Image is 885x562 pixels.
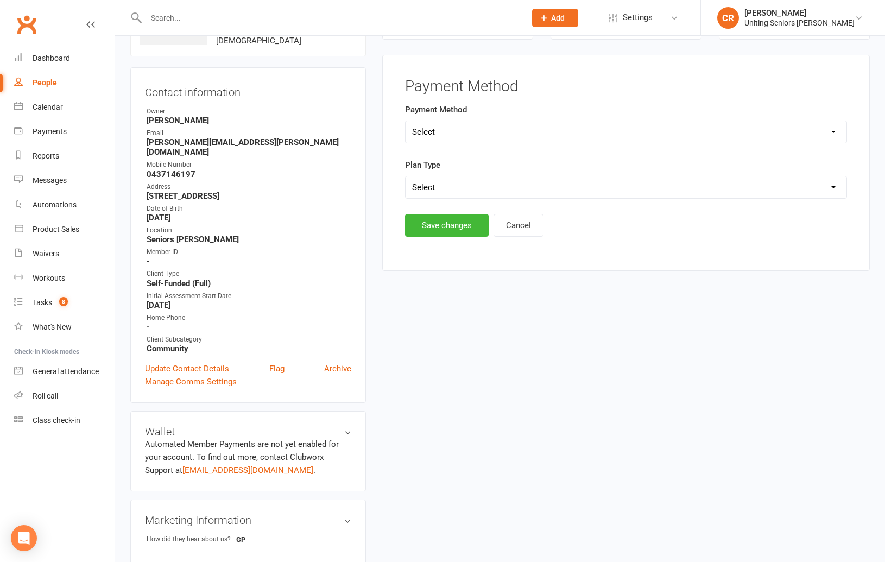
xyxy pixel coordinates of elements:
[147,169,351,179] strong: 0437146197
[147,137,351,157] strong: [PERSON_NAME][EMAIL_ADDRESS][PERSON_NAME][DOMAIN_NAME]
[33,367,99,376] div: General attendance
[147,225,351,236] div: Location
[216,36,301,46] span: [DEMOGRAPHIC_DATA]
[33,416,80,425] div: Class check-in
[143,10,518,26] input: Search...
[14,168,115,193] a: Messages
[147,247,351,257] div: Member ID
[14,119,115,144] a: Payments
[145,426,351,438] h3: Wallet
[14,291,115,315] a: Tasks 8
[236,535,299,544] strong: GP
[147,235,351,244] strong: Seniors [PERSON_NAME]
[147,106,351,117] div: Owner
[147,291,351,301] div: Initial Assessment Start Date
[14,266,115,291] a: Workouts
[147,269,351,279] div: Client Type
[33,200,77,209] div: Automations
[744,18,855,28] div: Uniting Seniors [PERSON_NAME]
[33,298,52,307] div: Tasks
[147,116,351,125] strong: [PERSON_NAME]
[59,297,68,306] span: 8
[405,214,489,237] button: Save changes
[33,54,70,62] div: Dashboard
[623,5,653,30] span: Settings
[147,334,351,345] div: Client Subcategory
[33,151,59,160] div: Reports
[147,160,351,170] div: Mobile Number
[182,465,313,475] a: [EMAIL_ADDRESS][DOMAIN_NAME]
[494,214,543,237] button: Cancel
[532,9,578,27] button: Add
[147,322,351,332] strong: -
[147,128,351,138] div: Email
[717,7,739,29] div: CR
[147,213,351,223] strong: [DATE]
[14,144,115,168] a: Reports
[14,217,115,242] a: Product Sales
[33,249,59,258] div: Waivers
[13,11,40,38] a: Clubworx
[147,182,351,192] div: Address
[33,176,67,185] div: Messages
[147,279,351,288] strong: Self-Funded (Full)
[145,514,351,526] h3: Marketing Information
[269,362,285,375] a: Flag
[14,95,115,119] a: Calendar
[14,359,115,384] a: General attendance kiosk mode
[147,300,351,310] strong: [DATE]
[405,159,440,172] label: Plan Type
[147,191,351,201] strong: [STREET_ADDRESS]
[744,8,855,18] div: [PERSON_NAME]
[33,78,57,87] div: People
[147,313,351,323] div: Home Phone
[145,439,339,475] no-payment-system: Automated Member Payments are not yet enabled for your account. To find out more, contact Clubwor...
[405,103,467,116] label: Payment Method
[14,384,115,408] a: Roll call
[14,193,115,217] a: Automations
[324,362,351,375] a: Archive
[14,71,115,95] a: People
[14,315,115,339] a: What's New
[14,242,115,266] a: Waivers
[551,14,565,22] span: Add
[33,391,58,400] div: Roll call
[33,103,63,111] div: Calendar
[147,204,351,214] div: Date of Birth
[147,344,351,353] strong: Community
[405,78,847,95] h3: Payment Method
[33,225,79,233] div: Product Sales
[11,525,37,551] div: Open Intercom Messenger
[145,375,237,388] a: Manage Comms Settings
[33,127,67,136] div: Payments
[33,274,65,282] div: Workouts
[14,408,115,433] a: Class kiosk mode
[145,82,351,98] h3: Contact information
[14,46,115,71] a: Dashboard
[147,256,351,266] strong: -
[145,362,229,375] a: Update Contact Details
[33,323,72,331] div: What's New
[147,534,236,545] div: How did they hear about us?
